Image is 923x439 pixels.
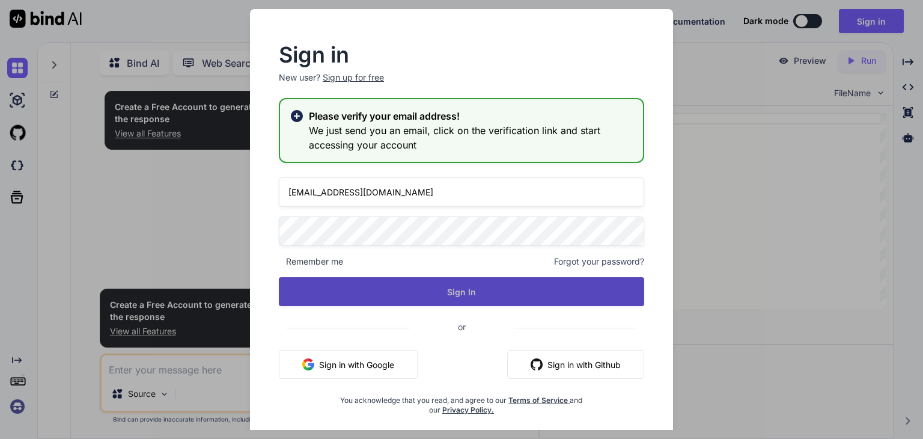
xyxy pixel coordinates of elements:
[410,312,514,342] span: or
[279,277,644,306] button: Sign In
[554,256,644,268] span: Forgot your password?
[340,388,583,415] div: You acknowledge that you read, and agree to our and our
[309,123,633,152] h3: We just send you an email, click on the verification link and start accessing your account
[531,358,543,370] img: github
[279,45,644,64] h2: Sign in
[302,358,314,370] img: google
[507,350,644,379] button: Sign in with Github
[279,350,418,379] button: Sign in with Google
[323,72,384,84] div: Sign up for free
[442,405,494,414] a: Privacy Policy.
[279,72,644,98] p: New user?
[508,396,570,405] a: Terms of Service
[309,109,633,123] h2: Please verify your email address!
[279,177,644,207] input: Login or Email
[279,256,343,268] span: Remember me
